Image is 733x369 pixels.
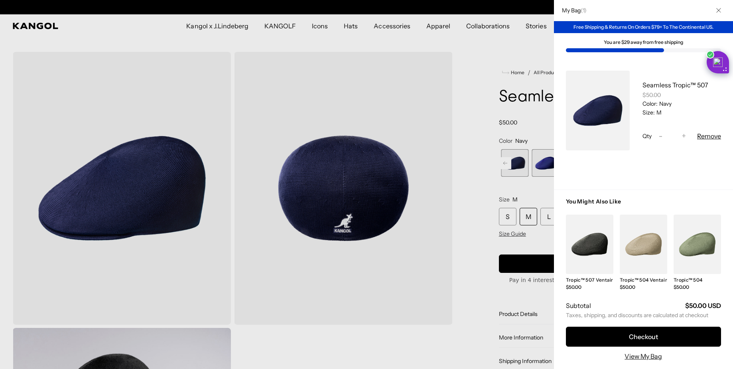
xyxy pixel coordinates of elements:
[674,284,689,290] span: $50.00
[697,131,721,141] button: Remove Seamless Tropic™ 507 - Navy / M
[685,302,721,310] strong: $50.00 USD
[655,109,662,116] dd: M
[566,284,581,290] span: $50.00
[642,91,721,99] div: $50.00
[566,312,721,319] small: Taxes, shipping, and discounts are calculated at checkout
[558,7,587,14] h2: My Bag
[659,131,662,142] span: -
[667,131,678,141] input: Quantity for Seamless Tropic™ 507
[554,21,733,33] div: Free Shipping & Returns On Orders $79+ To The Continental US.
[581,7,587,14] span: ( )
[620,277,667,283] a: Tropic™ 504 Ventair
[678,131,690,141] button: +
[642,100,658,107] dt: Color:
[682,131,686,142] span: +
[658,100,672,107] dd: Navy
[625,351,662,361] a: View My Bag
[566,301,591,310] h2: Subtotal
[566,198,721,215] h3: You Might Also Like
[620,284,635,290] span: $50.00
[674,277,703,283] a: Tropic™ 504
[566,39,721,45] div: You are $29 away from free shipping
[583,7,584,14] span: 1
[642,109,655,116] dt: Size:
[642,81,708,89] a: Seamless Tropic™ 507
[642,132,652,140] span: Qty
[655,131,667,141] button: -
[566,327,721,347] button: Checkout
[566,277,613,283] a: Tropic™ 507 Ventair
